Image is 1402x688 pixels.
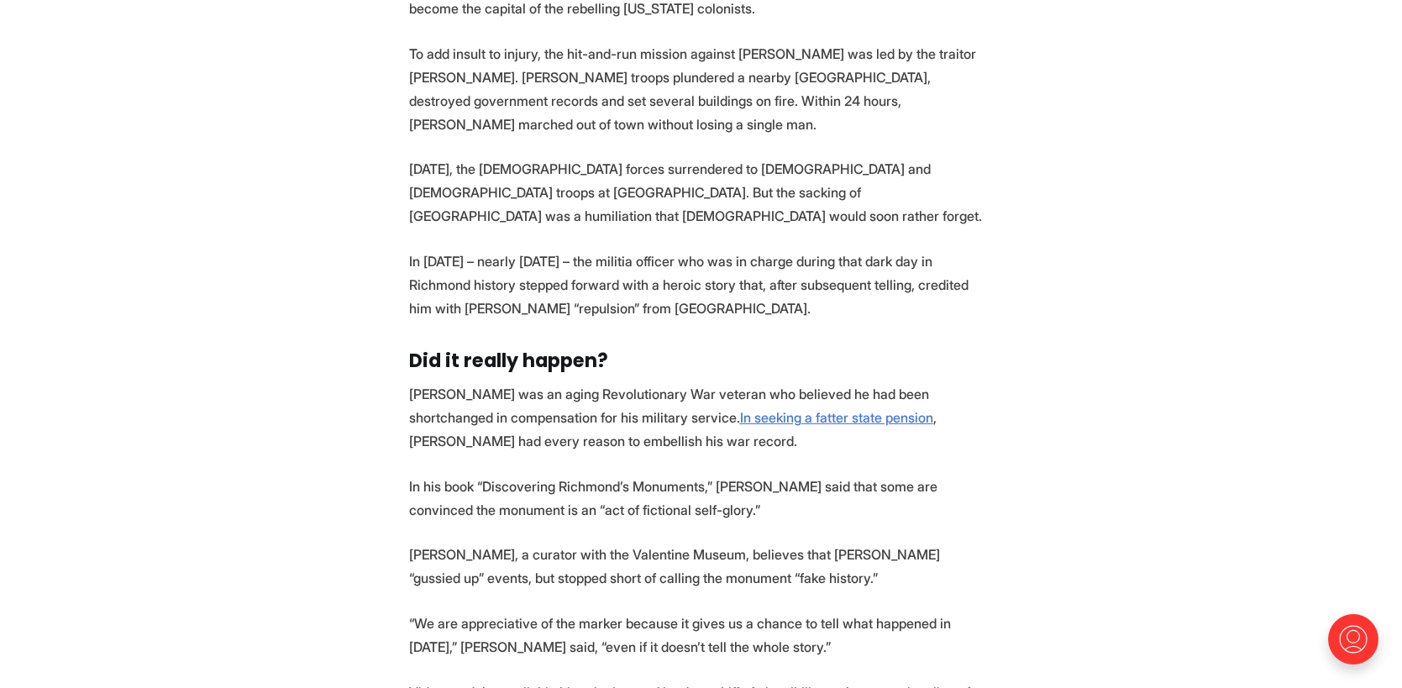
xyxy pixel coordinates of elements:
strong: Did it really happen? [409,347,608,374]
p: To add insult to injury, the hit-and-run mission against [PERSON_NAME] was led by the traitor [PE... [409,42,994,136]
p: “We are appreciative of the marker because it gives us a chance to tell what happened in [DATE],”... [409,612,994,659]
p: In [DATE] – nearly [DATE] – the militia officer who was in charge during that dark day in Richmon... [409,249,994,320]
p: [PERSON_NAME], a curator with the Valentine Museum, believes that [PERSON_NAME] “gussied up” even... [409,543,994,590]
p: [DATE], the [DEMOGRAPHIC_DATA] forces surrendered to [DEMOGRAPHIC_DATA] and [DEMOGRAPHIC_DATA] tr... [409,157,994,228]
iframe: portal-trigger [1314,606,1402,688]
p: In his book “Discovering Richmond’s Monuments,” [PERSON_NAME] said that some are convinced the mo... [409,475,994,522]
a: In seeking a fatter state pension [740,409,933,426]
p: [PERSON_NAME] was an aging Revolutionary War veteran who believed he had been shortchanged in com... [409,382,994,453]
